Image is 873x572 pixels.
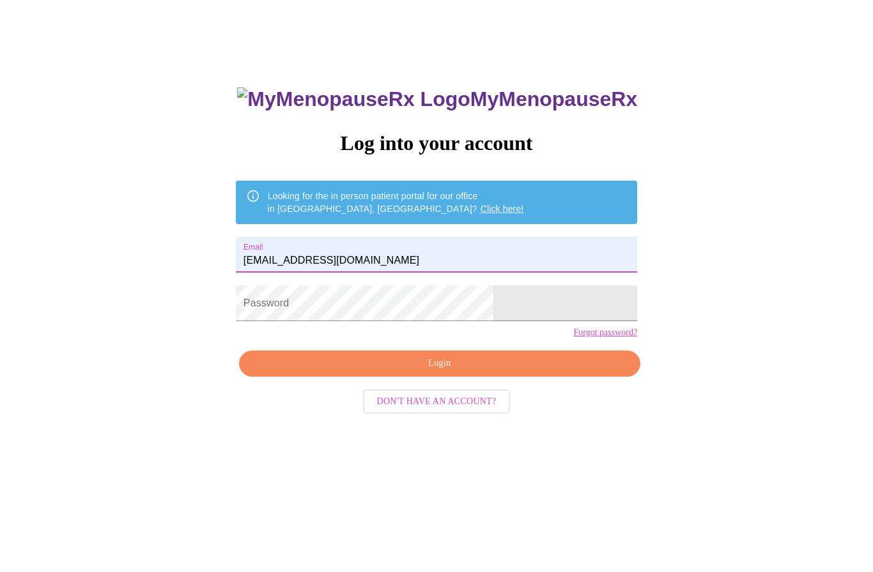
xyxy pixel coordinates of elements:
a: Forgot password? [573,327,637,338]
span: Login [254,356,626,372]
a: Don't have an account? [360,395,514,406]
button: Login [239,350,640,377]
a: Click here! [481,204,524,214]
h3: MyMenopauseRx [237,87,637,111]
h3: Log into your account [236,132,637,155]
button: Don't have an account? [363,389,511,414]
span: Don't have an account? [377,394,497,410]
div: Looking for the in person patient portal for our office in [GEOGRAPHIC_DATA], [GEOGRAPHIC_DATA]? [268,184,524,220]
img: MyMenopauseRx Logo [237,87,470,111]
